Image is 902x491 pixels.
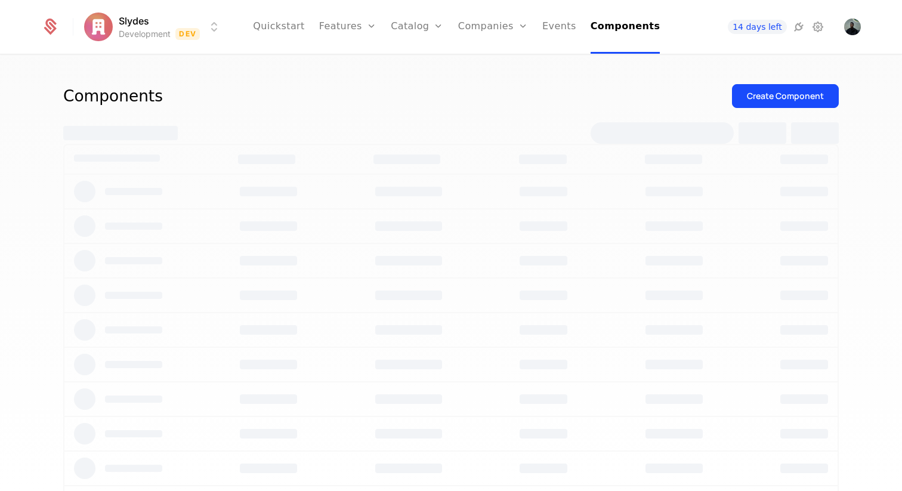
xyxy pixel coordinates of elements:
div: Development [119,28,171,40]
a: 14 days left [728,20,786,34]
div: Create Component [747,90,824,102]
a: Integrations [792,20,806,34]
div: Components [63,84,163,108]
img: Benjamin Ose [844,18,861,35]
button: Select environment [88,14,221,40]
button: Open user button [844,18,861,35]
span: Dev [175,28,200,40]
span: Slydes [119,14,149,28]
img: Slydes [84,13,113,41]
a: Settings [811,20,825,34]
button: Create Component [732,84,839,108]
